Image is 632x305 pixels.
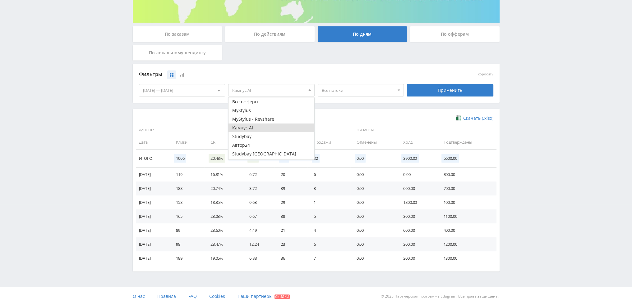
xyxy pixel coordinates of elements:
[350,237,397,251] td: 0.00
[437,195,496,209] td: 100.00
[170,209,204,223] td: 165
[133,26,222,42] div: По заказам
[318,26,407,42] div: По дням
[209,154,225,163] span: 20.48%
[410,26,500,42] div: По офферам
[170,182,204,195] td: 188
[350,223,397,237] td: 0.00
[274,237,307,251] td: 23
[228,141,314,150] button: Автор24
[350,209,397,223] td: 0.00
[478,72,493,76] button: сбросить
[139,84,225,96] div: [DATE] — [DATE]
[350,168,397,182] td: 0.00
[307,135,350,149] td: Продажи
[437,182,496,195] td: 700.00
[307,251,350,265] td: 7
[274,209,307,223] td: 38
[139,70,404,79] div: Фильтры
[456,115,493,121] a: Скачать (.xlsx)
[397,135,437,149] td: Холд
[350,135,397,149] td: Отменены
[243,168,274,182] td: 6.72
[243,251,274,265] td: 6.88
[243,209,274,223] td: 6.67
[397,209,437,223] td: 300.00
[350,195,397,209] td: 0.00
[307,223,350,237] td: 4
[437,135,496,149] td: Подтверждены
[170,135,204,149] td: Клики
[232,84,305,96] span: Кампус AI
[170,168,204,182] td: 119
[243,195,274,209] td: 0.63
[204,251,243,265] td: 19.05%
[170,237,204,251] td: 98
[204,182,243,195] td: 20.74%
[204,135,243,149] td: CR
[228,132,314,141] button: Studybay
[204,237,243,251] td: 23.47%
[136,209,170,223] td: [DATE]
[441,154,459,163] span: 5600.00
[188,293,197,299] span: FAQ
[243,182,274,195] td: 3.72
[312,154,320,163] span: 32
[437,209,496,223] td: 1100.00
[274,294,290,299] span: Скидки
[307,182,350,195] td: 3
[274,168,307,182] td: 20
[397,223,437,237] td: 600.00
[397,182,437,195] td: 600.00
[136,135,170,149] td: Дата
[157,293,176,299] span: Правила
[228,123,314,132] button: Кампус AI
[437,223,496,237] td: 400.00
[397,168,437,182] td: 0.00
[401,154,419,163] span: 3900.00
[209,293,225,299] span: Cookies
[407,84,493,96] div: Применить
[204,223,243,237] td: 23.60%
[204,195,243,209] td: 18.35%
[170,223,204,237] td: 89
[133,293,145,299] span: О нас
[463,116,493,121] span: Скачать (.xlsx)
[136,182,170,195] td: [DATE]
[307,237,350,251] td: 6
[174,154,186,163] span: 1006
[136,195,170,209] td: [DATE]
[136,125,273,136] span: Данные:
[204,209,243,223] td: 23.03%
[228,97,314,106] button: Все офферы
[170,251,204,265] td: 189
[355,154,366,163] span: 0.00
[274,195,307,209] td: 29
[456,115,461,121] img: xlsx
[136,150,170,168] td: Итого:
[136,251,170,265] td: [DATE]
[274,251,307,265] td: 36
[225,26,315,42] div: По действиям
[238,293,273,299] span: Наши партнеры
[204,168,243,182] td: 16.81%
[307,168,350,182] td: 6
[274,223,307,237] td: 21
[133,45,222,61] div: По локальному лендингу
[397,195,437,209] td: 1800.00
[136,237,170,251] td: [DATE]
[228,158,314,167] button: Study AI (RevShare)
[350,182,397,195] td: 0.00
[136,168,170,182] td: [DATE]
[136,223,170,237] td: [DATE]
[397,251,437,265] td: 300.00
[307,195,350,209] td: 1
[437,168,496,182] td: 800.00
[228,115,314,123] button: MyStylus - Revshare
[350,251,397,265] td: 0.00
[243,223,274,237] td: 4.49
[397,237,437,251] td: 300.00
[437,237,496,251] td: 1200.00
[170,195,204,209] td: 158
[228,106,314,115] button: MyStylus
